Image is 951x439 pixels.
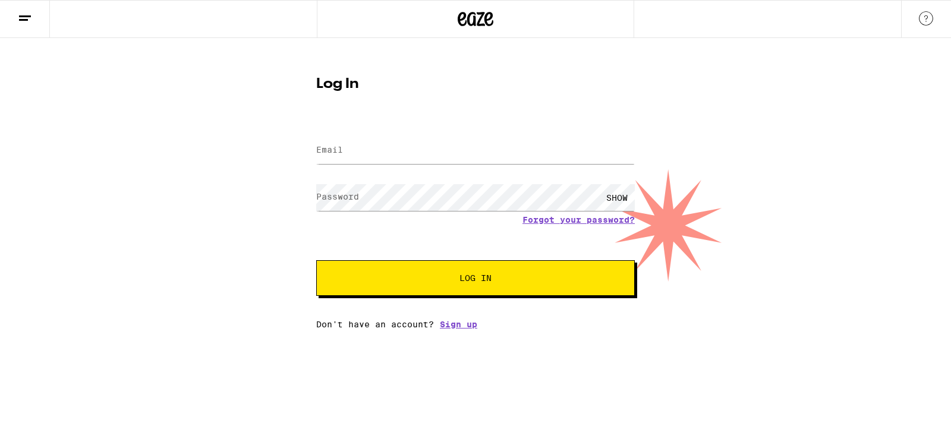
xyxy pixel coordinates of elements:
div: SHOW [599,184,635,211]
div: Don't have an account? [316,320,635,329]
input: Email [316,137,635,164]
label: Password [316,192,359,201]
h1: Log In [316,77,635,91]
button: Log In [316,260,635,296]
label: Email [316,145,343,154]
a: Sign up [440,320,477,329]
a: Forgot your password? [522,215,635,225]
span: Log In [459,274,492,282]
